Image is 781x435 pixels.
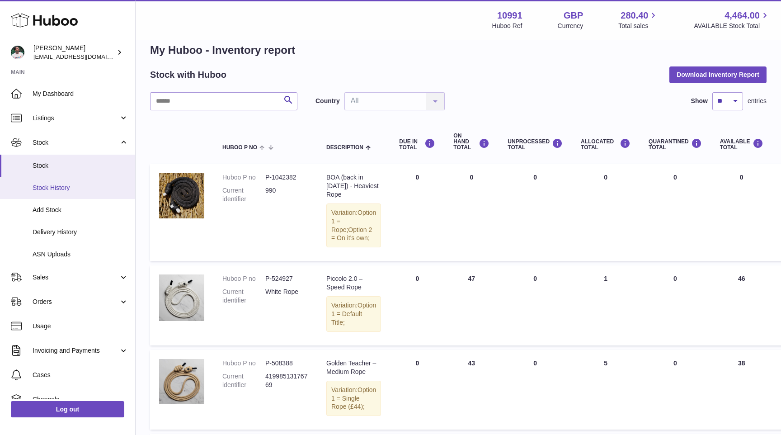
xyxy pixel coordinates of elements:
div: Huboo Ref [492,22,522,30]
td: 0 [499,164,572,261]
span: Usage [33,322,128,331]
td: 0 [444,164,499,261]
div: AVAILABLE Total [720,138,763,151]
span: Cases [33,371,128,379]
span: Orders [33,298,119,306]
span: Total sales [618,22,659,30]
span: Stock History [33,184,128,192]
dt: Current identifier [222,372,265,389]
span: Channels [33,395,128,404]
td: 0 [499,265,572,345]
td: 0 [390,265,444,345]
a: Log out [11,401,124,417]
span: Sales [33,273,119,282]
dt: Huboo P no [222,274,265,283]
span: Option 1 = Rope; [331,209,376,233]
img: product image [159,274,204,321]
dd: P-508388 [265,359,308,368]
td: 0 [572,164,640,261]
span: AVAILABLE Stock Total [694,22,770,30]
dt: Huboo P no [222,359,265,368]
span: 0 [673,174,677,181]
label: Country [315,97,340,105]
img: product image [159,173,204,218]
span: Listings [33,114,119,123]
td: 43 [444,350,499,430]
dd: 990 [265,186,308,203]
div: Variation: [326,203,381,248]
span: Option 1 = Single Rope (£44); [331,386,376,411]
div: ON HAND Total [453,133,489,151]
label: Show [691,97,708,105]
span: Option 2 = On it's own; [331,226,372,242]
a: 280.40 Total sales [618,9,659,30]
span: Stock [33,138,119,147]
h1: My Huboo - Inventory report [150,43,767,57]
span: 0 [673,275,677,282]
td: 47 [444,265,499,345]
strong: 10991 [497,9,522,22]
dd: 41998513176769 [265,372,308,389]
div: Golden Teacher – Medium Rope [326,359,381,376]
div: BOA (back in [DATE]) - Heaviest Rope [326,173,381,199]
td: 0 [499,350,572,430]
img: timshieff@gmail.com [11,46,24,59]
span: Description [326,145,363,151]
span: entries [748,97,767,105]
span: 280.40 [621,9,648,22]
span: Invoicing and Payments [33,346,119,355]
span: 0 [673,359,677,367]
h2: Stock with Huboo [150,69,226,81]
span: Delivery History [33,228,128,236]
button: Download Inventory Report [669,66,767,83]
td: 46 [711,265,772,345]
dt: Current identifier [222,186,265,203]
td: 0 [390,350,444,430]
div: Variation: [326,296,381,332]
span: My Dashboard [33,90,128,98]
dt: Huboo P no [222,173,265,182]
td: 38 [711,350,772,430]
dd: P-1042382 [265,173,308,182]
a: 4,464.00 AVAILABLE Stock Total [694,9,770,30]
td: 0 [390,164,444,261]
div: ALLOCATED Total [581,138,630,151]
div: QUARANTINED Total [649,138,702,151]
span: Huboo P no [222,145,257,151]
div: UNPROCESSED Total [508,138,563,151]
span: Stock [33,161,128,170]
span: [EMAIL_ADDRESS][DOMAIN_NAME] [33,53,133,60]
strong: GBP [564,9,583,22]
dt: Current identifier [222,288,265,305]
div: Variation: [326,381,381,416]
dd: White Rope [265,288,308,305]
td: 1 [572,265,640,345]
span: ASN Uploads [33,250,128,259]
img: product image [159,359,204,404]
div: [PERSON_NAME] [33,44,115,61]
span: 4,464.00 [725,9,760,22]
span: Add Stock [33,206,128,214]
div: Piccolo 2.0 – Speed Rope [326,274,381,292]
dd: P-524927 [265,274,308,283]
td: 5 [572,350,640,430]
td: 0 [711,164,772,261]
div: DUE IN TOTAL [399,138,435,151]
div: Currency [558,22,583,30]
span: Option 1 = Default Title; [331,302,376,326]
